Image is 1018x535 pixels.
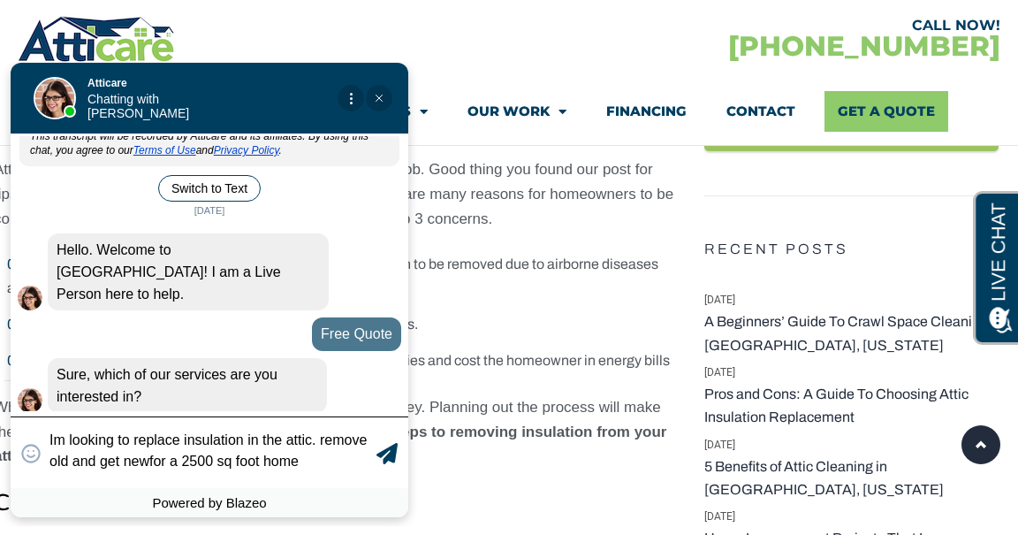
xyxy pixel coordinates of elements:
[704,289,1013,310] span: [DATE]
[704,455,1013,502] a: 5 Benefits of Attic Cleaning in [GEOGRAPHIC_DATA], [US_STATE]
[704,362,1013,383] span: [DATE]
[338,23,364,50] div: Action Menu
[704,310,1013,357] a: A Beginners’ Guide To Crawl Space Cleaning in [GEOGRAPHIC_DATA], [US_STATE]
[49,371,372,410] textarea: Type your response and press Return or Send
[133,82,196,95] a: Terms of Use
[366,23,392,50] span: Close Chat
[158,113,261,140] button: Switch to Text
[726,91,795,132] a: Contact
[34,15,76,57] img: Live Agent
[11,355,408,426] div: Type your response and press Return or Send
[21,382,41,401] span: Select Emoticon
[87,15,229,27] h1: Atticare
[704,383,1013,430] a: Pros and Cons: A Guide To Choosing Attic Insulation Replacement
[376,33,383,40] img: Close Chat
[312,256,401,288] div: Free Quote
[606,91,687,132] a: Financing
[11,426,408,455] div: Powered by Blazeo
[189,141,231,156] span: [DATE]
[704,506,1013,527] span: [DATE]
[31,91,987,132] nav: Menu
[87,30,229,58] p: Chatting with [PERSON_NAME]
[509,19,1000,33] div: CALL NOW!
[214,82,279,95] a: Privacy Policy
[18,326,42,351] img: Live Agent
[18,224,42,248] img: Live Agent
[87,15,229,58] div: Move
[57,180,281,240] span: Hello. Welcome to [GEOGRAPHIC_DATA]! I am a Live Person here to help.
[48,296,327,351] div: Sure, which of our services are you interested in?
[19,58,399,104] div: This transcript will be recorded by Atticare and its affiliates. By using this chat, you agree to...
[467,91,566,132] a: Our Work
[704,434,1013,455] span: [DATE]
[704,228,1013,271] h5: Recent Posts
[824,91,948,132] a: Get A Quote
[80,62,327,133] div: Atticare
[43,14,142,36] span: Opens a chat window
